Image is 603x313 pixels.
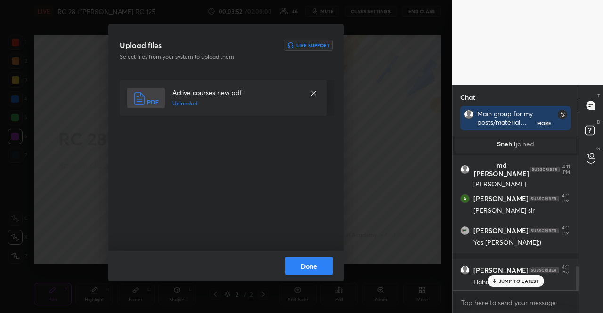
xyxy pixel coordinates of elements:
[453,85,483,110] p: Chat
[473,266,529,274] h6: [PERSON_NAME]
[473,226,529,235] h6: [PERSON_NAME]
[473,161,530,178] h6: md [PERSON_NAME]
[529,228,559,233] img: 4P8fHbbgJtejmAAAAAElFTkSuQmCC
[477,110,538,127] div: Main group for my posts/material Discussion group [DEMOGRAPHIC_DATA] pdf & Editorial group CAT Ma...
[285,257,333,275] button: Done
[461,226,469,235] img: thumbnail.jpg
[172,99,301,108] h5: Uploaded
[561,265,571,276] div: 4:11 PM
[461,266,469,274] img: default.png
[516,139,534,148] span: joined
[120,40,162,51] h3: Upload files
[453,136,579,290] div: grid
[561,193,571,204] div: 4:11 PM
[461,140,570,148] p: Snehil
[473,194,529,203] h6: [PERSON_NAME]
[473,278,571,287] div: Haha 😂
[537,120,551,127] div: More
[562,164,571,175] div: 4:11 PM
[530,167,560,172] img: 4P8fHbbgJtejmAAAAAElFTkSuQmCC
[461,165,469,174] img: default.png
[596,145,600,152] p: G
[529,196,559,201] img: 4P8fHbbgJtejmAAAAAElFTkSuQmCC
[473,238,571,248] div: Yes [PERSON_NAME];)
[461,194,469,203] img: thumbnail.jpg
[597,119,600,126] p: D
[464,110,473,119] img: default.png
[561,225,571,236] div: 4:11 PM
[477,126,530,144] a: [URL][DOMAIN_NAME]
[473,206,571,216] div: [PERSON_NAME] sir
[172,88,301,97] h4: Active courses new.pdf
[120,53,272,61] p: Select files from your system to upload them
[499,278,539,284] p: JUMP TO LATEST
[473,180,571,189] div: [PERSON_NAME]
[597,92,600,99] p: T
[296,43,330,48] h6: Live Support
[529,267,559,273] img: 4P8fHbbgJtejmAAAAAElFTkSuQmCC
